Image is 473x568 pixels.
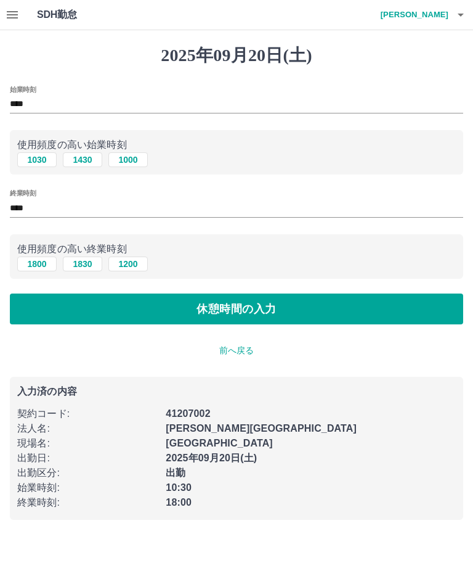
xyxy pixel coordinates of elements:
b: [PERSON_NAME][GEOGRAPHIC_DATA] [166,423,357,434]
p: 入力済の内容 [17,387,456,397]
button: 1030 [17,152,57,167]
p: 出勤区分 : [17,466,158,480]
p: 法人名 : [17,421,158,436]
b: 18:00 [166,497,192,508]
b: 41207002 [166,408,210,419]
button: 1000 [108,152,148,167]
p: 出勤日 : [17,451,158,466]
b: 出勤 [166,467,185,478]
button: 1430 [63,152,102,167]
p: 前へ戻る [10,344,463,357]
button: 1200 [108,257,148,271]
label: 終業時刻 [10,189,36,198]
button: 休憩時間の入力 [10,294,463,324]
b: [GEOGRAPHIC_DATA] [166,438,273,448]
b: 2025年09月20日(土) [166,453,257,463]
button: 1800 [17,257,57,271]
h1: 2025年09月20日(土) [10,45,463,66]
p: 始業時刻 : [17,480,158,495]
p: 終業時刻 : [17,495,158,510]
label: 始業時刻 [10,84,36,94]
p: 使用頻度の高い始業時刻 [17,138,456,152]
button: 1830 [63,257,102,271]
p: 現場名 : [17,436,158,451]
p: 契約コード : [17,406,158,421]
b: 10:30 [166,482,192,493]
p: 使用頻度の高い終業時刻 [17,242,456,257]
